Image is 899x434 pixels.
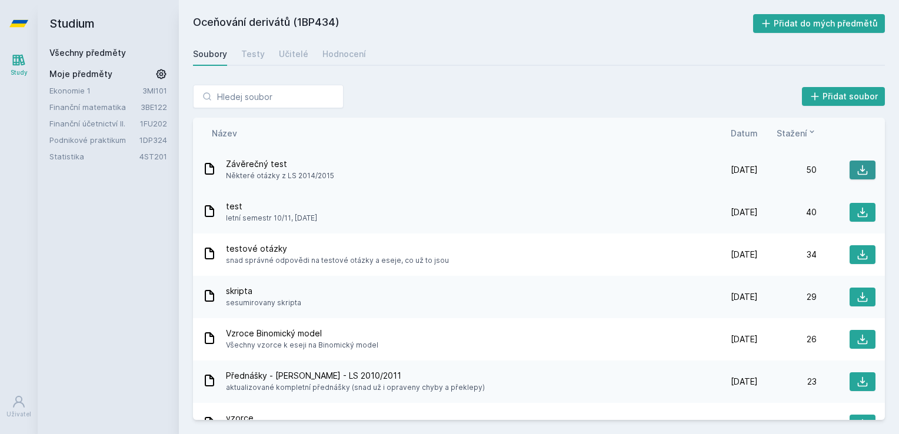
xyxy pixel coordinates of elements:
div: 21 [758,418,817,430]
a: Ekonomie 1 [49,85,142,96]
span: Některé otázky z LS 2014/2015 [226,170,334,182]
div: Učitelé [279,48,308,60]
a: Uživatel [2,389,35,425]
button: Název [212,127,237,139]
span: Vzroce Binomický model [226,328,378,339]
button: Přidat do mých předmětů [753,14,885,33]
a: Všechny předměty [49,48,126,58]
a: Učitelé [279,42,308,66]
span: Závěrečný test [226,158,334,170]
span: aktualizované kompletní přednášky (snad už i opraveny chyby a překlepy) [226,382,485,393]
a: Finanční účetnictví II. [49,118,140,129]
div: 34 [758,249,817,261]
a: Finanční matematika [49,101,141,113]
span: testové otázky [226,243,449,255]
div: 26 [758,333,817,345]
span: Přednášky - [PERSON_NAME] - LS 2010/2011 [226,370,485,382]
a: Testy [241,42,265,66]
span: [DATE] [731,418,758,430]
span: [DATE] [731,376,758,388]
div: Testy [241,48,265,60]
span: skripta [226,285,301,297]
div: Study [11,68,28,77]
span: letní semestr 10/11, [DATE] [226,212,317,224]
input: Hledej soubor [193,85,344,108]
a: Podnikové praktikum [49,134,139,146]
span: Moje předměty [49,68,112,80]
span: [DATE] [731,333,758,345]
a: Study [2,47,35,83]
span: [DATE] [731,291,758,303]
button: Přidat soubor [802,87,885,106]
a: 1FU202 [140,119,167,128]
a: 3BE122 [141,102,167,112]
h2: Oceňování derivátů (1BP434) [193,14,753,33]
a: Soubory [193,42,227,66]
span: Stažení [777,127,807,139]
a: 1DP324 [139,135,167,145]
a: Statistika [49,151,139,162]
span: sesumirovany skripta [226,297,301,309]
div: Uživatel [6,410,31,419]
span: [DATE] [731,206,758,218]
button: Datum [731,127,758,139]
div: Hodnocení [322,48,366,60]
span: [DATE] [731,164,758,176]
a: 4ST201 [139,152,167,161]
div: Soubory [193,48,227,60]
div: 50 [758,164,817,176]
div: 29 [758,291,817,303]
span: test [226,201,317,212]
span: [DATE] [731,249,758,261]
div: 23 [758,376,817,388]
div: 40 [758,206,817,218]
a: 3MI101 [142,86,167,95]
span: Všechny vzorce k eseji na Binomický model [226,339,378,351]
span: vzorce [226,412,291,424]
button: Stažení [777,127,817,139]
span: snad správné odpovědi na testové otázky a eseje, co už to jsou [226,255,449,266]
a: Hodnocení [322,42,366,66]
